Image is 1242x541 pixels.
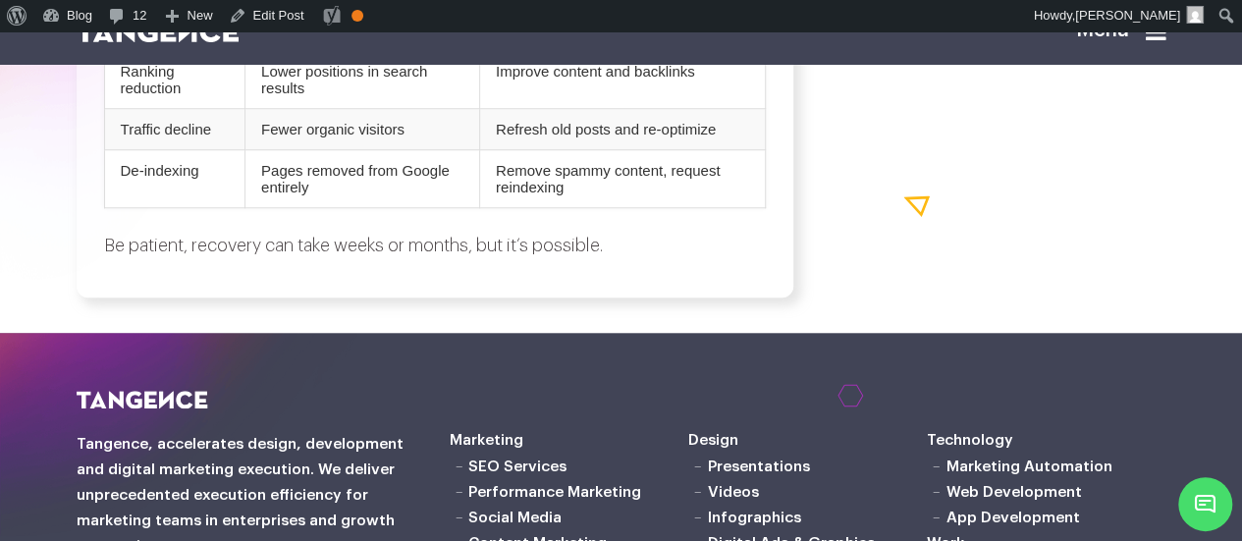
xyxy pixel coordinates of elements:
td: Lower positions in search results [244,51,479,109]
a: Performance Marketing [468,484,641,500]
a: Social Media [468,510,562,525]
a: SEO Services [468,459,567,474]
p: Be patient, recovery can take weeks or months, but it’s possible. [104,231,766,261]
a: Videos [707,484,758,500]
td: Ranking reduction [104,51,244,109]
a: Infographics [707,510,800,525]
span: Chat Widget [1178,477,1232,531]
td: Fewer organic visitors [244,109,479,150]
a: Presentations [707,459,809,474]
div: OK [351,10,363,22]
a: Marketing Automation [946,459,1112,474]
h6: Technology [927,427,1165,453]
td: Traffic decline [104,109,244,150]
td: Improve content and backlinks [479,51,765,109]
a: Web Development [946,484,1082,500]
span: [PERSON_NAME] [1075,8,1180,23]
td: Pages removed from Google entirely [244,150,479,208]
h6: Design [688,427,927,453]
img: logo SVG [77,21,240,42]
a: App Development [946,510,1080,525]
td: Remove spammy content, request reindexing [479,150,765,208]
h6: Marketing [450,427,688,453]
td: De-indexing [104,150,244,208]
td: Refresh old posts and re-optimize [479,109,765,150]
